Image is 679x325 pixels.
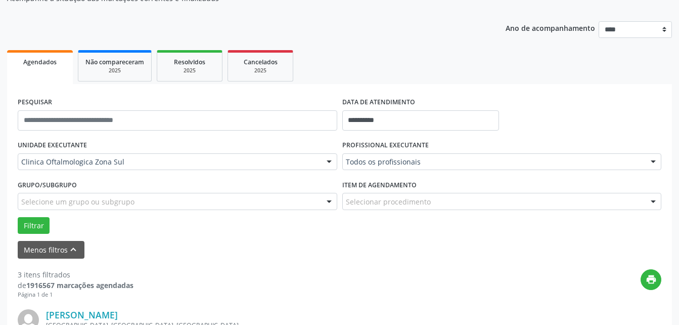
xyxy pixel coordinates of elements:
a: [PERSON_NAME] [46,309,118,320]
i: print [646,274,657,285]
label: UNIDADE EXECUTANTE [18,138,87,153]
div: de [18,280,133,291]
div: 2025 [85,67,144,74]
span: Resolvidos [174,58,205,66]
div: 3 itens filtrados [18,269,133,280]
span: Agendados [23,58,57,66]
label: PESQUISAR [18,95,52,110]
button: print [641,269,661,290]
label: Item de agendamento [342,177,417,193]
span: Cancelados [244,58,278,66]
p: Ano de acompanhamento [506,21,595,34]
div: Página 1 de 1 [18,291,133,299]
strong: 1916567 marcações agendadas [26,280,133,290]
div: 2025 [235,67,286,74]
span: Não compareceram [85,58,144,66]
span: Selecionar procedimento [346,196,431,207]
label: Grupo/Subgrupo [18,177,77,193]
label: PROFISSIONAL EXECUTANTE [342,138,429,153]
i: keyboard_arrow_up [68,244,79,255]
button: Filtrar [18,217,50,234]
button: Menos filtroskeyboard_arrow_up [18,241,84,259]
span: Clinica Oftalmologica Zona Sul [21,157,316,167]
label: DATA DE ATENDIMENTO [342,95,415,110]
div: 2025 [164,67,215,74]
span: Todos os profissionais [346,157,641,167]
span: Selecione um grupo ou subgrupo [21,196,134,207]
